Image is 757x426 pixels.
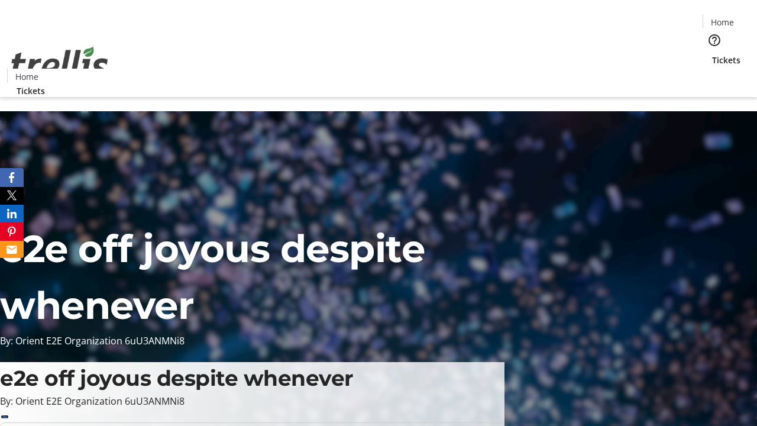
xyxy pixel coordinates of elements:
[8,70,46,83] a: Home
[7,34,112,93] img: Orient E2E Organization 6uU3ANMNi8's Logo
[703,16,741,28] a: Home
[712,54,740,66] span: Tickets
[7,85,54,97] a: Tickets
[711,16,734,28] span: Home
[703,28,726,52] button: Help
[15,70,38,83] span: Home
[17,85,45,97] span: Tickets
[703,54,750,66] a: Tickets
[703,66,726,90] button: Cart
